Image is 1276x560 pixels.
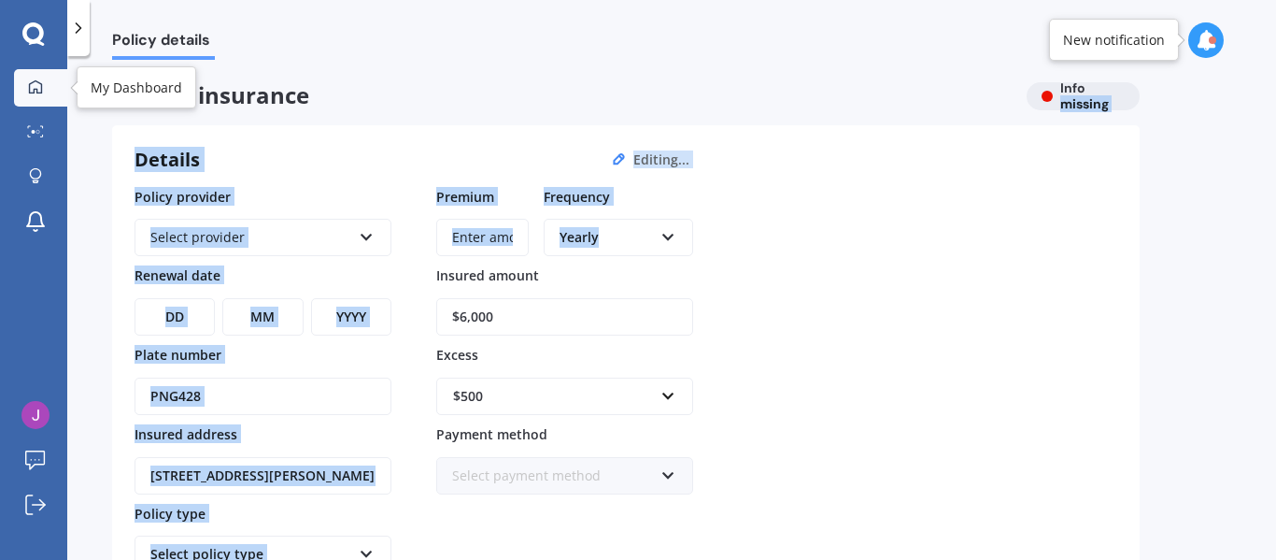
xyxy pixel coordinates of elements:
h3: Details [135,148,200,172]
span: Insured amount [436,266,539,284]
input: Enter address [135,457,391,495]
span: Policy type [135,504,206,522]
span: Policy provider [135,187,231,205]
span: Insured address [135,425,237,443]
span: Excess [436,346,478,364]
div: Select provider [150,227,351,248]
div: New notification [1063,31,1165,50]
input: Enter plate number [135,378,391,415]
div: My Dashboard [91,79,182,97]
span: Plate number [135,346,221,364]
div: Yearly [560,227,653,248]
span: Policy details [112,31,215,56]
div: Select payment method [452,466,653,486]
input: Enter amount [436,219,529,256]
img: ACg8ocIjdcudkT0fgdlMBbpN1VDdXWy1FEERz1IeHFI8lUDE-A_XoA=s96-c [21,401,50,429]
div: $500 [453,386,654,407]
span: Payment method [436,425,547,443]
button: Editing... [628,151,695,168]
span: Frequency [544,187,610,205]
input: Enter amount [436,298,693,336]
span: Renewal date [135,266,220,284]
span: Premium [436,187,494,205]
span: Vehicle insurance [112,82,1012,109]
